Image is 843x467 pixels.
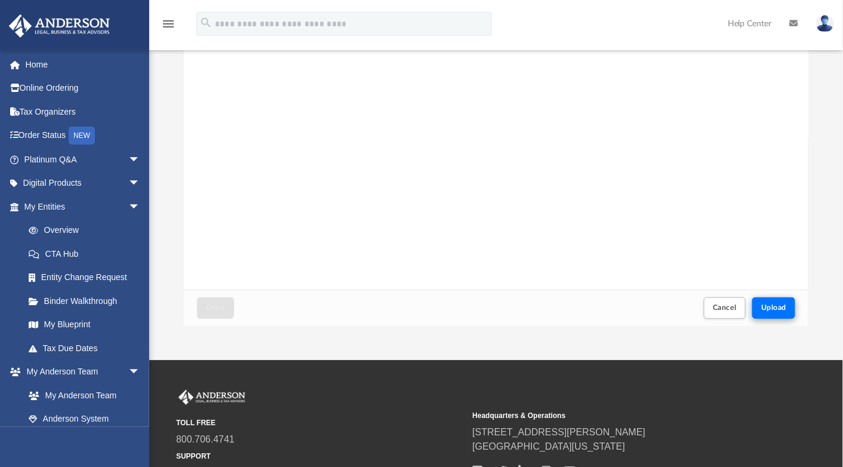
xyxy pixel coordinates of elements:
[816,15,834,32] img: User Pic
[17,383,146,407] a: My Anderson Team
[128,360,152,385] span: arrow_drop_down
[161,17,176,31] i: menu
[5,14,113,38] img: Anderson Advisors Platinum Portal
[8,171,158,195] a: Digital Productsarrow_drop_down
[17,313,152,337] a: My Blueprint
[17,336,158,360] a: Tax Due Dates
[8,360,152,384] a: My Anderson Teamarrow_drop_down
[128,148,152,172] span: arrow_drop_down
[17,289,158,313] a: Binder Walkthrough
[69,127,95,145] div: NEW
[8,76,158,100] a: Online Ordering
[472,427,645,437] a: [STREET_ADDRESS][PERSON_NAME]
[176,390,248,405] img: Anderson Advisors Platinum Portal
[128,195,152,219] span: arrow_drop_down
[17,242,158,266] a: CTA Hub
[8,53,158,76] a: Home
[128,171,152,196] span: arrow_drop_down
[17,407,152,431] a: Anderson System
[8,148,158,171] a: Platinum Q&Aarrow_drop_down
[176,434,235,444] a: 800.706.4741
[704,297,746,318] button: Cancel
[17,219,158,242] a: Overview
[472,410,760,421] small: Headquarters & Operations
[761,304,786,311] span: Upload
[161,23,176,31] a: menu
[8,124,158,148] a: Order StatusNEW
[17,266,158,290] a: Entity Change Request
[713,304,737,311] span: Cancel
[176,451,464,462] small: SUPPORT
[8,100,158,124] a: Tax Organizers
[206,304,225,311] span: Close
[197,297,234,318] button: Close
[176,417,464,428] small: TOLL FREE
[472,441,625,451] a: [GEOGRAPHIC_DATA][US_STATE]
[8,195,158,219] a: My Entitiesarrow_drop_down
[752,297,795,318] button: Upload
[199,16,213,29] i: search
